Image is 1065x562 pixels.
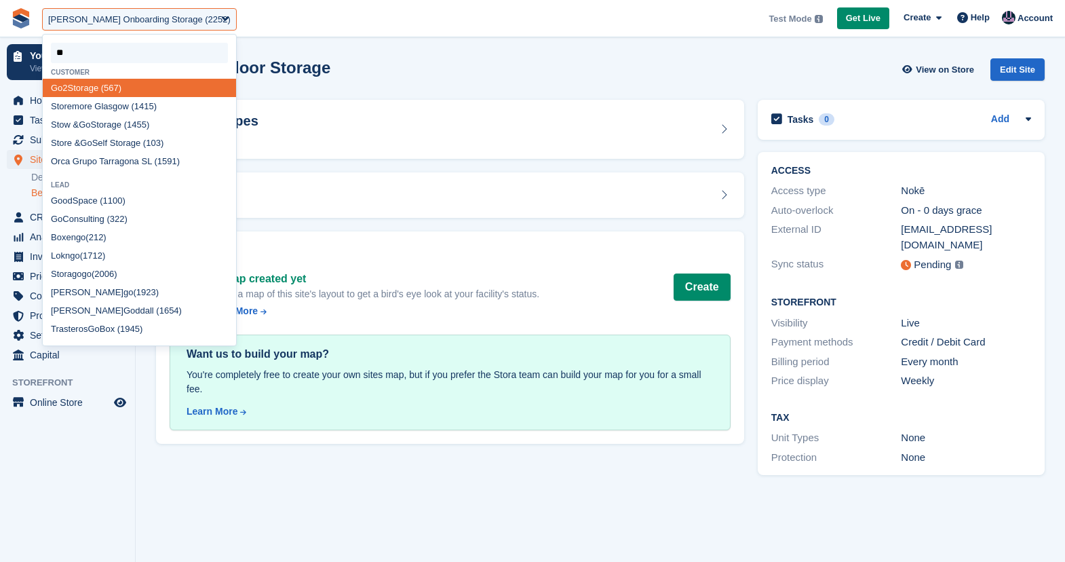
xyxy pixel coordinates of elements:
p: View next steps [30,62,111,75]
a: menu [7,267,128,286]
div: Customer [43,69,236,76]
div: Orca Grupo Tarra na SL (1591) [43,152,236,170]
div: Stow & Storage (1455) [43,115,236,134]
img: icon-info-grey-7440780725fd019a000dd9b08b2336e03edf1995a4989e88bcd33f0948082b44.svg [955,261,963,269]
span: Home [30,91,111,110]
span: Coupons [30,286,111,305]
div: Want us to build your map? [187,346,714,362]
a: Your onboarding View next steps [7,44,128,80]
div: No Map created yet [207,271,539,287]
a: Edit Site [990,58,1045,86]
a: Units [156,172,744,218]
span: Subscriptions [30,130,111,149]
h2: Tax [771,413,1031,424]
p: Your onboarding [30,51,111,60]
div: You're completely free to create your own sites map, but if you prefer the Stora team can build y... [187,368,714,396]
span: Go [88,324,99,334]
div: [PERSON_NAME] ddall (1654) [43,302,236,320]
div: 2Storage (567) [43,79,236,97]
div: Billing period [771,354,902,370]
div: Edit Site [990,58,1045,81]
span: Test Mode [769,12,811,26]
span: go [82,269,92,279]
span: Go [51,214,62,224]
h2: Belfast Indoor Storage [156,58,330,77]
span: Account [1018,12,1053,25]
div: Consulting (322) [43,210,236,229]
a: Demo Location [31,171,128,184]
span: Sites [30,150,111,169]
span: View on Store [916,63,974,77]
div: Access type [771,183,902,199]
div: External ID [771,222,902,252]
div: Create a map of this site's layout to get a bird's eye look at your facility's status. [207,287,539,301]
h2: Storefront [771,297,1031,308]
a: menu [7,286,128,305]
span: Protection [30,306,111,325]
span: CRM [30,208,111,227]
div: [EMAIL_ADDRESS][DOMAIN_NAME] [901,222,1031,252]
span: Online Store [30,393,111,412]
div: Unit Types [771,430,902,446]
div: None [901,450,1031,466]
h2: ACCESS [771,166,1031,176]
div: Weekly [901,373,1031,389]
span: go [123,287,133,297]
button: Create [674,274,731,301]
a: Learn More [207,304,539,318]
div: Visibility [771,316,902,331]
a: Belfast Indoor Storage [31,187,128,200]
div: 0 [819,113,834,126]
div: odSpace (1100) [43,192,236,210]
div: Protection [771,450,902,466]
a: menu [7,111,128,130]
div: [PERSON_NAME] Onboarding Storage (2252) [48,13,231,26]
img: stora-icon-8386f47178a22dfd0bd8f6a31ec36ba5ce8667c1dd55bd0f319d3a0aa187defe.svg [11,8,31,29]
span: Storefront [12,376,135,390]
a: Unit Types 1 type [156,100,744,160]
span: Go [51,195,62,206]
span: Tasks [30,111,111,130]
div: Trasteros Box (1945) [43,320,236,339]
div: Stora (2006) [43,265,236,284]
div: Auto-overlock [771,203,902,219]
span: Capital [30,345,111,364]
div: Nokē [901,183,1031,199]
span: Settings [30,326,111,345]
a: View on Store [900,58,980,81]
a: menu [7,326,128,345]
div: Payment methods [771,335,902,350]
a: menu [7,393,128,412]
a: Learn More [187,405,714,419]
span: go [76,232,85,242]
div: Price display [771,373,902,389]
div: Every month [901,354,1031,370]
span: Go [123,305,135,316]
div: Lead [43,181,236,189]
div: On - 0 days grace [901,203,1031,219]
a: menu [7,130,128,149]
div: Store & Self Storage (103) [43,134,236,152]
img: Oliver Bruce [1002,11,1015,24]
a: menu [7,150,128,169]
div: Live [901,316,1031,331]
span: Invoices [30,247,111,266]
span: go [72,269,81,279]
div: Pending [914,257,951,273]
a: menu [7,306,128,325]
div: [PERSON_NAME] (1923) [43,284,236,302]
span: Go [80,138,92,148]
div: Mo Real Invest (1199) [43,339,236,357]
span: Go [79,119,90,130]
span: Help [971,11,990,24]
a: menu [7,345,128,364]
span: go [113,101,122,111]
a: menu [7,227,128,246]
span: Create [904,11,931,24]
span: Go [51,83,62,93]
h2: Tasks [788,113,814,126]
span: Pricing [30,267,111,286]
a: menu [7,91,128,110]
a: menu [7,247,128,266]
div: None [901,430,1031,446]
